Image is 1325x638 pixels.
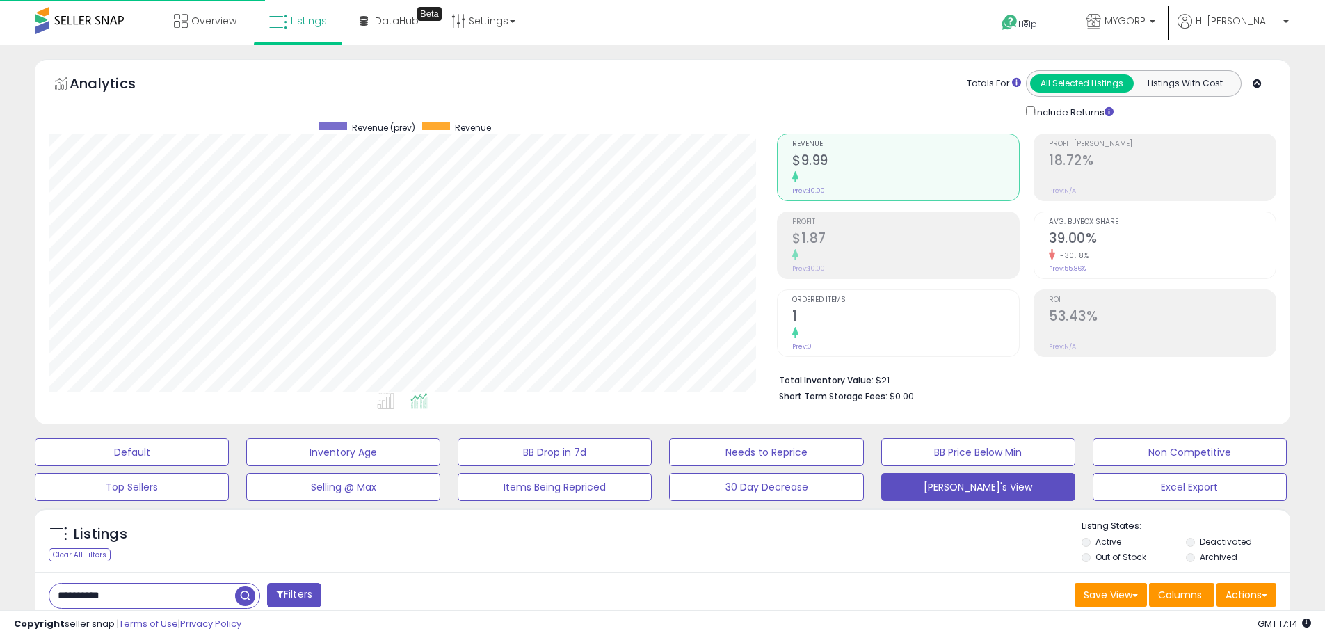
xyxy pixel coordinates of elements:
[191,14,236,28] span: Overview
[1075,583,1147,607] button: Save View
[792,308,1019,327] h2: 1
[1055,250,1089,261] small: -30.18%
[779,371,1266,388] li: $21
[49,548,111,561] div: Clear All Filters
[1158,588,1202,602] span: Columns
[1049,308,1276,327] h2: 53.43%
[458,473,652,501] button: Items Being Repriced
[375,14,419,28] span: DataHub
[1196,14,1279,28] span: Hi [PERSON_NAME]
[1030,74,1134,93] button: All Selected Listings
[180,617,241,630] a: Privacy Policy
[1133,74,1237,93] button: Listings With Cost
[779,374,874,386] b: Total Inventory Value:
[1001,14,1018,31] i: Get Help
[1049,342,1076,351] small: Prev: N/A
[967,77,1021,90] div: Totals For
[1216,583,1276,607] button: Actions
[1049,141,1276,148] span: Profit [PERSON_NAME]
[1049,218,1276,226] span: Avg. Buybox Share
[990,3,1064,45] a: Help
[792,152,1019,171] h2: $9.99
[417,7,442,21] div: Tooltip anchor
[669,438,863,466] button: Needs to Reprice
[669,473,863,501] button: 30 Day Decrease
[267,583,321,607] button: Filters
[1105,14,1146,28] span: MYGORP
[291,14,327,28] span: Listings
[1049,264,1086,273] small: Prev: 55.86%
[1015,104,1130,120] div: Include Returns
[458,438,652,466] button: BB Drop in 7d
[352,122,415,134] span: Revenue (prev)
[792,230,1019,249] h2: $1.87
[881,438,1075,466] button: BB Price Below Min
[1082,520,1290,533] p: Listing States:
[14,618,241,631] div: seller snap | |
[246,438,440,466] button: Inventory Age
[1095,536,1121,548] label: Active
[1093,438,1287,466] button: Non Competitive
[792,141,1019,148] span: Revenue
[1049,186,1076,195] small: Prev: N/A
[792,296,1019,304] span: Ordered Items
[35,473,229,501] button: Top Sellers
[35,438,229,466] button: Default
[14,617,65,630] strong: Copyright
[1200,551,1237,563] label: Archived
[1149,583,1214,607] button: Columns
[792,264,825,273] small: Prev: $0.00
[881,473,1075,501] button: [PERSON_NAME]'s View
[1178,14,1289,45] a: Hi [PERSON_NAME]
[246,473,440,501] button: Selling @ Max
[1018,18,1037,30] span: Help
[1049,296,1276,304] span: ROI
[70,74,163,97] h5: Analytics
[792,186,825,195] small: Prev: $0.00
[890,390,914,403] span: $0.00
[74,525,127,544] h5: Listings
[119,617,178,630] a: Terms of Use
[779,390,888,402] b: Short Term Storage Fees:
[1049,152,1276,171] h2: 18.72%
[1095,551,1146,563] label: Out of Stock
[455,122,491,134] span: Revenue
[1258,617,1311,630] span: 2025-09-15 17:14 GMT
[792,218,1019,226] span: Profit
[1093,473,1287,501] button: Excel Export
[792,342,812,351] small: Prev: 0
[1200,536,1252,548] label: Deactivated
[1049,230,1276,249] h2: 39.00%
